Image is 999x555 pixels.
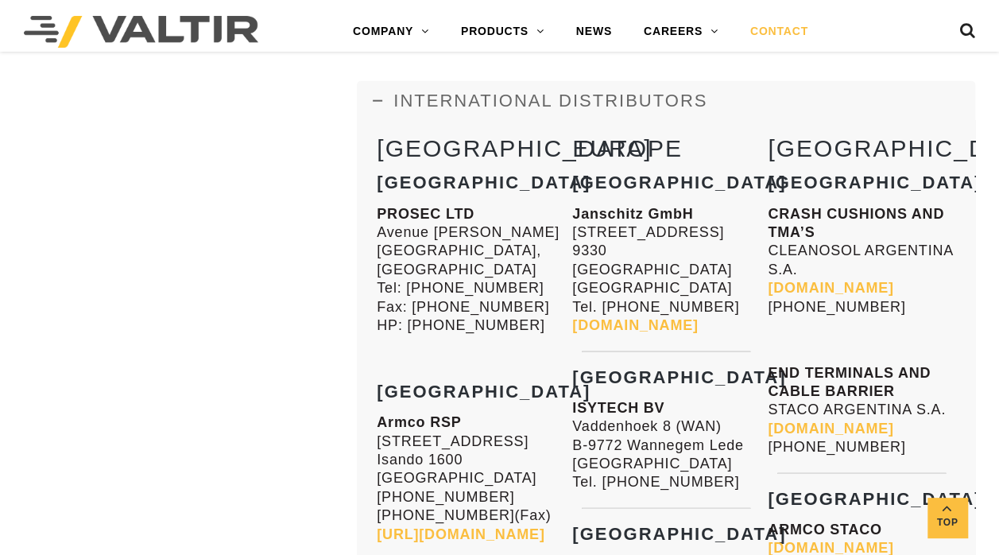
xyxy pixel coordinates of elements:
a: COMPANY [337,16,445,48]
a: [DOMAIN_NAME] [768,421,893,437]
a: [DOMAIN_NAME] [768,280,893,296]
strong: CRASH CUSHIONS AND TMA’S [768,206,944,240]
h2: EUROPE [572,135,760,161]
a: CONTACT [734,16,824,48]
strong: ARMCO STACO [768,522,881,538]
strong: Armco RSP [377,414,461,430]
a: Top [927,498,967,538]
strong: [GEOGRAPHIC_DATA] [572,524,786,544]
p: [STREET_ADDRESS] 9330 [GEOGRAPHIC_DATA] [GEOGRAPHIC_DATA] Tel. [PHONE_NUMBER] [572,205,760,336]
span: Top [927,514,967,532]
a: [URL][DOMAIN_NAME] [377,526,544,542]
span: INTERNATIONAL DISTRIBUTORS [393,91,707,111]
h2: [GEOGRAPHIC_DATA] [768,135,955,161]
a: NEWS [560,16,628,48]
strong: END TERMINALS AND CABLE BARRIER [768,365,931,399]
p: Avenue [PERSON_NAME][GEOGRAPHIC_DATA], [GEOGRAPHIC_DATA] Tel: [PHONE_NUMBER] Fax: [PHONE_NUMBER] ... [377,205,564,336]
p: CLEANOSOL ARGENTINA S.A. [PHONE_NUMBER] [768,205,955,316]
a: PRODUCTS [445,16,560,48]
p: Vaddenhoek 8 (WAN) B-9772 Wannegem Lede [GEOGRAPHIC_DATA] Tel. [PHONE_NUMBER] [572,399,760,492]
p: STACO ARGENTINA S.A. [PHONE_NUMBER] [768,364,955,457]
a: INTERNATIONAL DISTRIBUTORS [357,81,975,121]
a: [DOMAIN_NAME] [572,317,698,333]
strong: [GEOGRAPHIC_DATA] [572,173,786,192]
strong: PROSEC LTD [377,206,474,222]
strong: ISYTECH BV [572,400,664,416]
a: CAREERS [628,16,734,48]
strong: [GEOGRAPHIC_DATA] [377,173,590,192]
strong: [GEOGRAPHIC_DATA] [768,489,982,509]
strong: [GEOGRAPHIC_DATA] [768,173,982,192]
p: [STREET_ADDRESS] Isando 1600 [GEOGRAPHIC_DATA] [PHONE_NUMBER] [PHONE_NUMBER](Fax) [377,413,564,544]
h2: [GEOGRAPHIC_DATA] [377,135,564,161]
strong: Janschitz GmbH [572,206,693,222]
strong: [GEOGRAPHIC_DATA] [572,367,786,387]
strong: [GEOGRAPHIC_DATA] [377,382,590,402]
img: Valtir [24,16,258,48]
